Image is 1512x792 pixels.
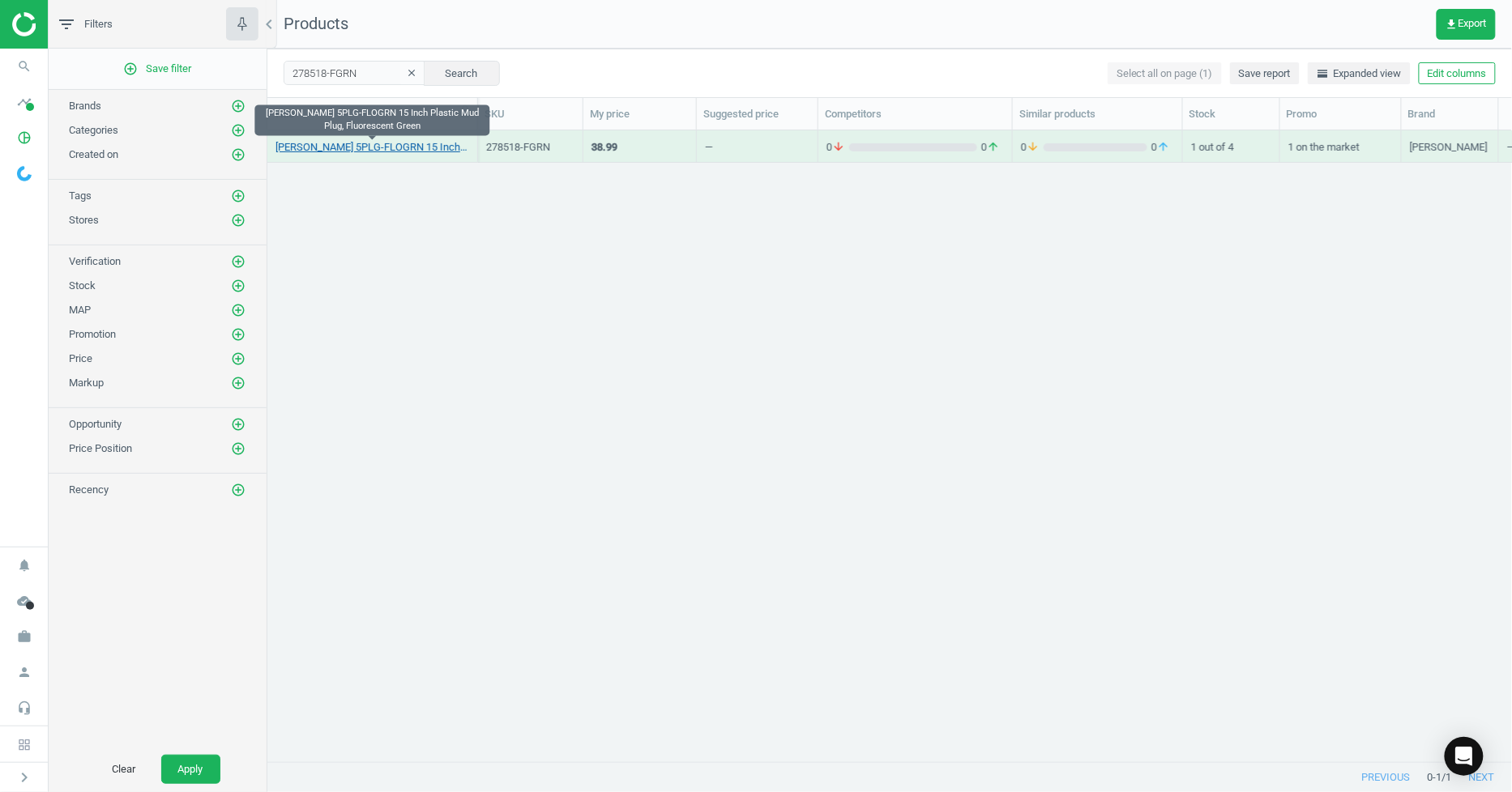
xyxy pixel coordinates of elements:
[4,767,45,788] button: chevron_right
[9,621,40,652] i: work
[259,15,279,34] i: chevron_left
[231,376,246,390] i: add_circle_outline
[230,482,246,498] button: add_circle_outline
[231,279,246,293] i: add_circle_outline
[9,87,40,117] i: timeline
[231,417,246,432] i: add_circle_outline
[1021,140,1044,155] span: 0
[485,107,576,121] div: SKU
[9,657,40,688] i: person
[284,14,348,33] span: Products
[1287,107,1395,121] div: Promo
[69,124,118,136] span: Categories
[705,140,713,160] div: —
[231,123,246,138] i: add_circle_outline
[9,692,40,723] i: headset_mic
[49,53,267,85] button: add_circle_outlineSave filter
[69,442,132,454] span: Price Position
[1191,132,1271,160] div: 1 out of 4
[832,140,845,155] i: arrow_downward
[69,100,101,112] span: Brands
[69,255,121,267] span: Verification
[1446,18,1459,31] i: get_app
[254,104,489,135] div: [PERSON_NAME] 5PLG-FLOGRN 15 Inch Plastic Mud Plug, Fluorescent Green
[987,140,1000,155] i: arrow_upward
[69,418,122,430] span: Opportunity
[230,147,246,163] button: add_circle_outline
[703,107,811,121] div: Suggested price
[12,12,127,36] img: ajHJNr6hYgQAAAAASUVORK5CYII=
[590,107,690,121] div: My price
[231,213,246,228] i: add_circle_outline
[69,377,104,389] span: Markup
[9,550,40,581] i: notifications
[69,483,109,496] span: Recency
[1345,763,1428,792] button: previous
[1408,107,1492,121] div: Brand
[275,140,469,155] a: [PERSON_NAME] 5PLG-FLOGRN 15 Inch Plastic Mud Plug, Fluorescent Green
[230,212,246,228] button: add_circle_outline
[57,15,76,34] i: filter_list
[84,17,113,32] span: Filters
[1108,62,1222,85] button: Select all on page (1)
[9,51,40,82] i: search
[1452,763,1512,792] button: next
[1410,140,1488,160] div: [PERSON_NAME]
[124,62,139,76] i: add_circle_outline
[96,755,153,784] button: Clear
[424,61,500,85] button: Search
[1428,770,1442,785] span: 0 - 1
[161,755,220,784] button: Apply
[231,351,246,366] i: add_circle_outline
[69,189,92,202] span: Tags
[1027,140,1040,155] i: arrow_downward
[69,328,116,340] span: Promotion
[1288,132,1393,160] div: 1 on the market
[231,327,246,342] i: add_circle_outline
[1317,66,1402,81] span: Expanded view
[1190,107,1273,121] div: Stock
[1117,66,1213,81] span: Select all on page (1)
[1317,67,1330,80] i: horizontal_split
[230,375,246,391] button: add_circle_outline
[69,304,91,316] span: MAP
[230,122,246,138] button: add_circle_outline
[1419,62,1496,85] button: Edit columns
[230,188,246,204] button: add_circle_outline
[1230,62,1300,85] button: Save report
[230,326,246,343] button: add_circle_outline
[400,62,425,85] button: clear
[15,768,34,787] i: chevron_right
[592,140,617,155] div: 38.99
[486,140,574,155] div: 278518-FGRN
[1446,18,1487,31] span: Export
[1147,140,1174,155] span: 0
[1019,107,1176,121] div: Similar products
[1445,737,1484,776] div: Open Intercom Messenger
[230,302,246,318] button: add_circle_outline
[1437,9,1496,40] button: get_appExport
[231,147,246,162] i: add_circle_outline
[407,67,418,79] i: clear
[826,140,849,155] span: 0
[69,214,99,226] span: Stores
[1308,62,1411,85] button: horizontal_splitExpanded view
[825,107,1006,121] div: Competitors
[230,441,246,457] button: add_circle_outline
[231,441,246,456] i: add_circle_outline
[231,254,246,269] i: add_circle_outline
[230,278,246,294] button: add_circle_outline
[69,148,118,160] span: Created on
[1157,140,1170,155] i: arrow_upward
[1442,770,1452,785] span: / 1
[9,122,40,153] i: pie_chart_outlined
[124,62,192,76] span: Save filter
[9,585,40,616] i: cloud_done
[1239,66,1291,81] span: Save report
[230,416,246,432] button: add_circle_outline
[230,351,246,367] button: add_circle_outline
[231,483,246,497] i: add_circle_outline
[284,61,425,85] input: SKU/Title search
[230,98,246,114] button: add_circle_outline
[69,352,92,364] span: Price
